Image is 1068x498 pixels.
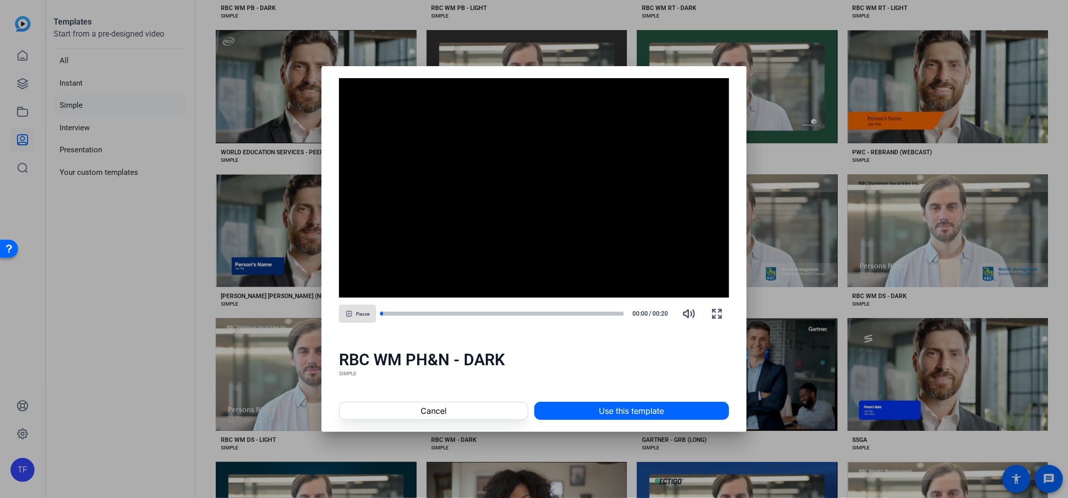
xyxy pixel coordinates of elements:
[339,78,729,298] div: Video Player
[339,402,528,420] button: Cancel
[339,370,729,378] div: SIMPLE
[652,309,673,318] span: 00:20
[628,309,673,318] div: /
[677,302,701,326] button: Mute
[356,311,370,317] span: Pause
[705,302,729,326] button: Fullscreen
[534,402,729,420] button: Use this template
[339,305,376,323] button: Pause
[628,309,648,318] span: 00:00
[599,405,664,417] span: Use this template
[421,405,447,417] span: Cancel
[339,350,729,370] div: RBC WM PH&N - DARK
